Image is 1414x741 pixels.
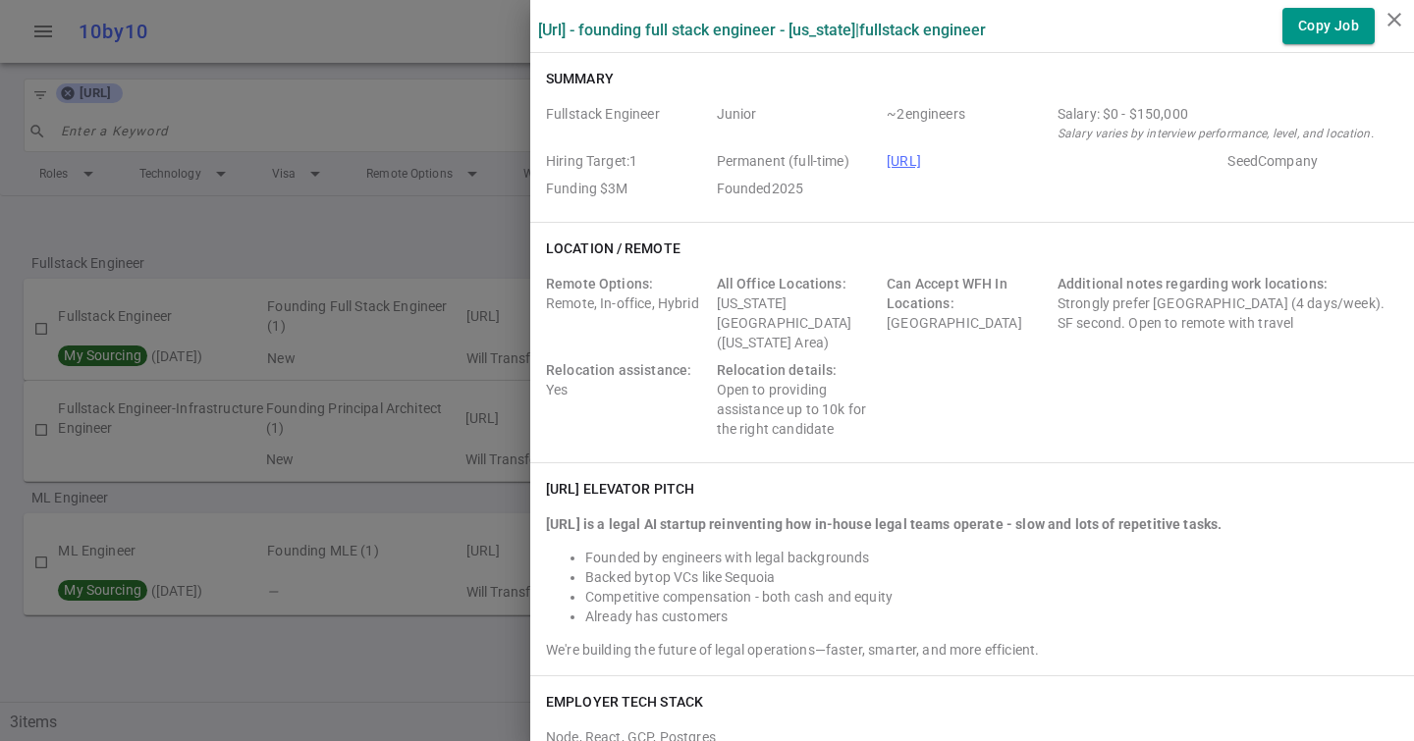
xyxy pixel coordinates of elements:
span: Team Count [887,104,1050,143]
span: Already has customers [585,609,728,624]
h6: Location / Remote [546,238,680,258]
strong: [URL] is a legal AI startup reinventing how in-house legal teams operate - slow and lots of repet... [546,516,1222,532]
h6: [URL] elevator pitch [546,479,694,499]
span: Relocation assistance: [546,362,691,378]
div: Remote, In-office, Hybrid [546,274,709,352]
div: Open to providing assistance up to 10k for the right candidate [717,360,880,439]
span: Employer Founded [717,179,880,198]
i: close [1383,8,1406,31]
span: Hiring Target [546,151,709,171]
span: All Office Locations: [717,276,846,291]
span: Relocation details: [717,362,838,378]
div: [US_STATE][GEOGRAPHIC_DATA] ([US_STATE] Area) [717,274,880,352]
button: Copy Job [1282,8,1375,44]
span: Employer Stage e.g. Series A [1227,151,1390,171]
div: Yes [546,360,709,439]
span: Competitive compensation - both cash and equity [585,589,893,605]
a: [URL] [887,153,921,169]
label: [URL] - Founding Full Stack Engineer - [US_STATE] | Fullstack Engineer [538,21,986,39]
span: Additional notes regarding work locations: [1058,276,1328,291]
h6: Summary [546,69,614,88]
span: Can Accept WFH In Locations: [887,276,1007,311]
span: Backed by [585,569,649,585]
span: Job Type [717,151,880,171]
h6: EMPLOYER TECH STACK [546,692,703,712]
span: Level [717,104,880,143]
li: top VCs like Sequoia [585,567,1398,587]
div: Salary Range [1058,104,1390,124]
li: Founded by engineers with legal backgrounds [585,548,1398,567]
span: Remote Options: [546,276,653,291]
span: Employer Founding [546,179,709,198]
i: Salary varies by interview performance, level, and location. [1058,127,1374,140]
span: Roles [546,104,709,143]
div: Strongly prefer [GEOGRAPHIC_DATA] (4 days/week). SF second. Open to remote with travel [1058,274,1390,352]
div: [GEOGRAPHIC_DATA] [887,274,1050,352]
div: We're building the future of legal operations—faster, smarter, and more efficient. [546,640,1398,660]
span: Company URL [887,151,1220,171]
